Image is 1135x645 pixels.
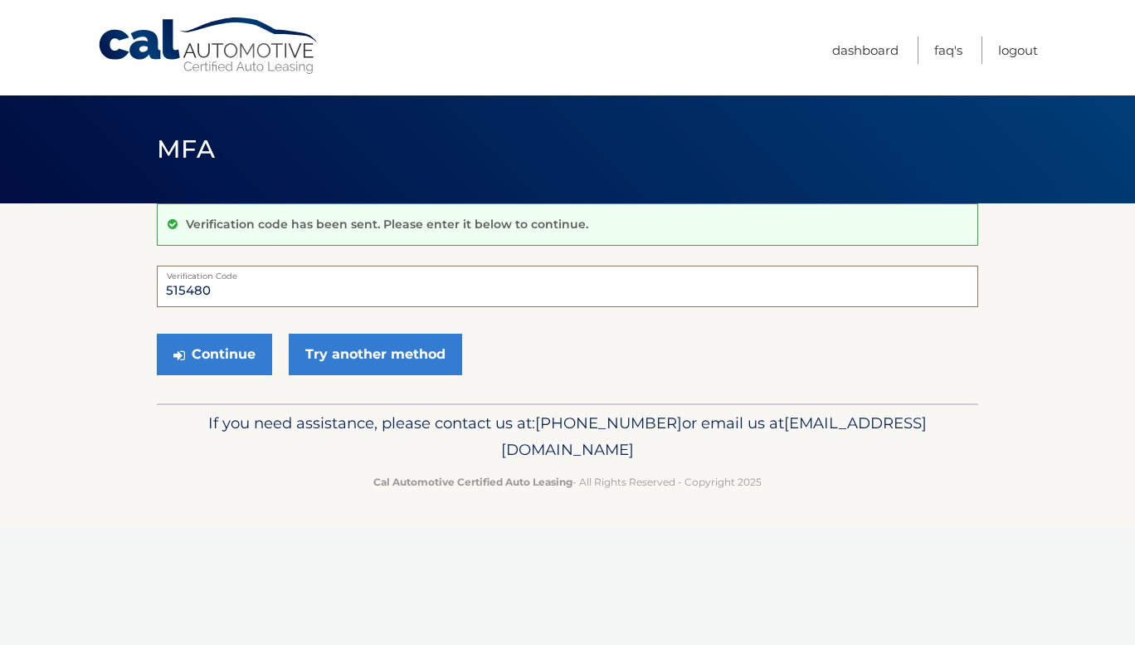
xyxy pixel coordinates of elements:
p: If you need assistance, please contact us at: or email us at [168,410,967,463]
button: Continue [157,334,272,375]
label: Verification Code [157,266,978,279]
p: - All Rights Reserved - Copyright 2025 [168,473,967,491]
a: Logout [998,37,1038,64]
a: FAQ's [934,37,962,64]
input: Verification Code [157,266,978,307]
span: [EMAIL_ADDRESS][DOMAIN_NAME] [501,413,927,459]
span: MFA [157,134,215,164]
a: Dashboard [832,37,899,64]
span: [PHONE_NUMBER] [535,413,682,432]
strong: Cal Automotive Certified Auto Leasing [373,476,572,488]
p: Verification code has been sent. Please enter it below to continue. [186,217,588,232]
a: Cal Automotive [97,17,321,76]
a: Try another method [289,334,462,375]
